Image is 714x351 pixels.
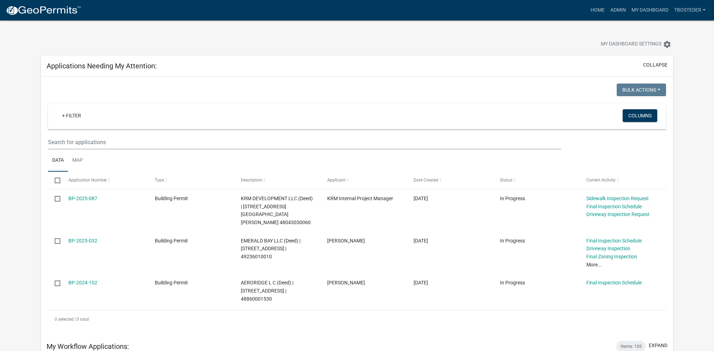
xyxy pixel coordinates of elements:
[407,172,493,189] datatable-header-cell: Date Created
[601,40,661,49] span: My Dashboard Settings
[241,280,293,302] span: AERORIDGE L C (Deed) | 1009 S JEFFERSON WAY | 48860001530
[55,317,77,322] span: 0 selected /
[586,280,642,285] a: Final Inspection Schedule
[148,172,234,189] datatable-header-cell: Type
[68,149,87,172] a: Map
[241,178,262,183] span: Description
[48,172,61,189] datatable-header-cell: Select
[586,196,649,201] a: Sidewalk Inspection Request
[500,196,525,201] span: In Progress
[48,135,561,149] input: Search for applications
[155,238,188,244] span: Building Permit
[321,172,407,189] datatable-header-cell: Applicant
[41,76,673,335] div: collapse
[500,280,525,285] span: In Progress
[68,196,97,201] a: BP-2025-087
[671,4,708,17] a: tbosteder
[586,178,616,183] span: Current Activity
[586,211,649,217] a: Driveway Inspection Request
[588,4,608,17] a: Home
[68,238,97,244] a: BP-2025-032
[47,342,129,351] h5: My Workflow Applications:
[414,178,438,183] span: Date Created
[643,61,667,69] button: collapse
[234,172,321,189] datatable-header-cell: Description
[48,310,666,328] div: 3 total
[586,204,642,209] a: Final Inspection Schedule
[629,4,671,17] a: My Dashboard
[608,4,629,17] a: Admin
[68,280,97,285] a: BP-2024-102
[586,262,602,267] a: More...
[68,178,107,183] span: Application Number
[155,196,188,201] span: Building Permit
[586,238,642,244] a: Final Inspection Schedule
[493,172,580,189] datatable-header-cell: Status
[500,238,525,244] span: In Progress
[47,62,157,70] h5: Applications Needing My Attention:
[586,254,637,259] a: Final Zoning Inspection
[579,172,666,189] datatable-header-cell: Current Activity
[500,178,512,183] span: Status
[327,238,365,244] span: Angie Steigerwald
[649,342,667,349] button: expand
[327,280,365,285] span: tyler
[62,172,148,189] datatable-header-cell: Application Number
[56,109,87,122] a: + Filter
[414,280,428,285] span: 07/31/2024
[595,37,677,51] button: My Dashboard Settingssettings
[155,280,188,285] span: Building Permit
[48,149,68,172] a: Data
[623,109,657,122] button: Columns
[327,178,346,183] span: Applicant
[586,246,630,251] a: Driveway Inspection
[155,178,164,183] span: Type
[617,84,666,96] button: Bulk Actions
[663,40,671,49] i: settings
[414,238,428,244] span: 01/14/2025
[414,196,428,201] span: 04/28/2025
[327,196,393,201] span: KRM Internal Project Manager
[241,238,300,260] span: EMERALD BAY LLC (Deed) | 2103 N JEFFERSON WAY | 49236010010
[241,196,313,225] span: KRM DEVELOPMENT LLC (Deed) | 1602 E GIRARD AVE | 48043030060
